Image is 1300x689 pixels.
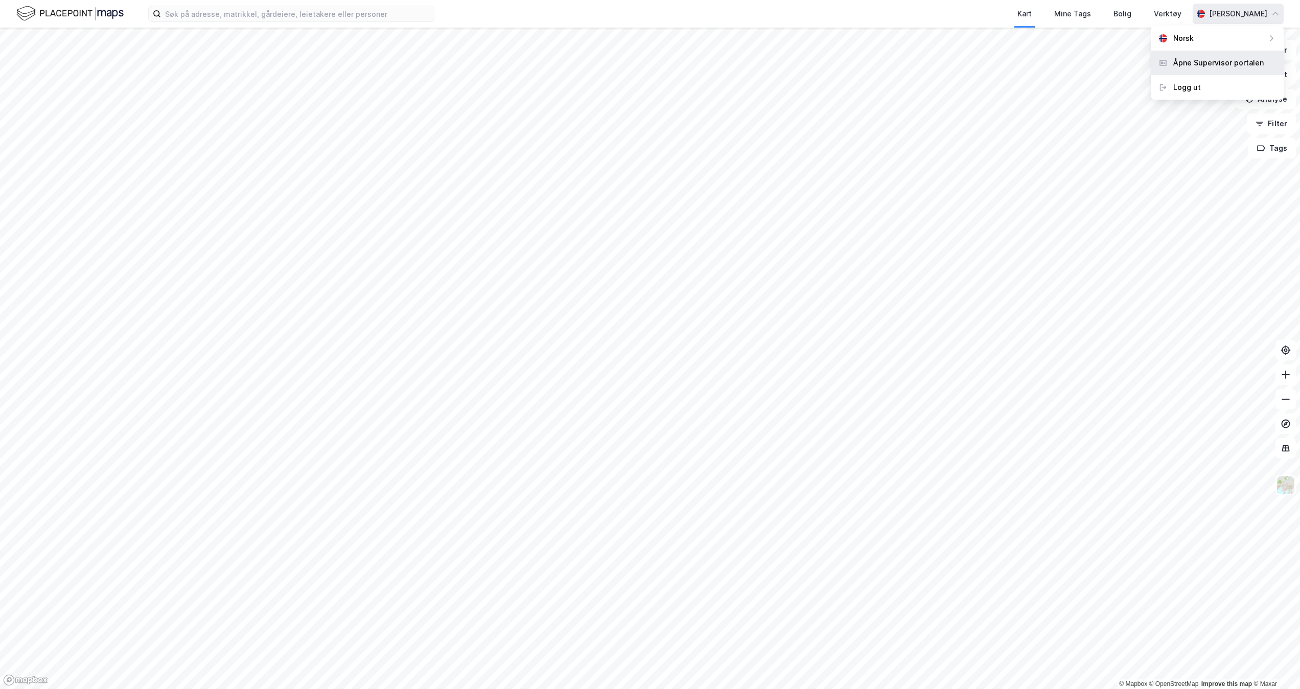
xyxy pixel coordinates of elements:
div: Åpne Supervisor portalen [1173,57,1264,69]
div: Bolig [1113,8,1131,20]
div: Kontrollprogram for chat [1249,640,1300,689]
iframe: Chat Widget [1249,640,1300,689]
a: Improve this map [1201,680,1252,687]
div: Norsk [1173,32,1194,44]
button: Tags [1248,138,1296,158]
div: [PERSON_NAME] [1209,8,1267,20]
img: logo.f888ab2527a4732fd821a326f86c7f29.svg [16,5,124,22]
div: Kart [1017,8,1032,20]
a: Mapbox homepage [3,674,48,686]
a: OpenStreetMap [1149,680,1199,687]
img: Z [1276,475,1295,495]
input: Søk på adresse, matrikkel, gårdeiere, leietakere eller personer [161,6,434,21]
div: Mine Tags [1054,8,1091,20]
div: Logg ut [1173,81,1201,94]
button: Filter [1247,113,1296,134]
a: Mapbox [1119,680,1147,687]
div: Verktøy [1154,8,1181,20]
